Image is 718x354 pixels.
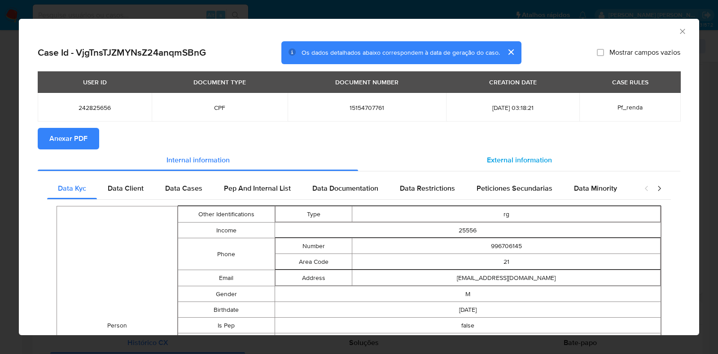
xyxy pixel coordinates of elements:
td: Email [178,270,275,286]
span: Mostrar campos vazios [609,48,680,57]
span: Data Minority [574,183,617,193]
div: closure-recommendation-modal [19,19,699,335]
button: cerrar [500,41,521,63]
td: Birthdate [178,302,275,318]
div: CASE RULES [607,74,654,90]
span: Data Client [108,183,144,193]
td: Address [275,270,352,286]
div: CREATION DATE [484,74,542,90]
td: Gender [178,286,275,302]
td: Phone [178,238,275,270]
div: Detailed info [38,149,680,171]
span: Data Kyc [58,183,86,193]
span: Pf_renda [617,103,643,112]
td: rg [352,206,661,222]
td: [EMAIL_ADDRESS][DOMAIN_NAME] [352,270,661,286]
span: CPF [162,104,277,112]
button: Fechar a janela [678,27,686,35]
td: BR [275,333,661,349]
td: 25556 [275,223,661,238]
span: 15154707761 [298,104,436,112]
td: M [275,286,661,302]
div: Detailed internal info [47,178,635,199]
td: 996706145 [352,238,661,254]
td: Income [178,223,275,238]
span: 242825656 [48,104,141,112]
td: Is Pep [178,318,275,333]
input: Mostrar campos vazios [597,49,604,56]
span: External information [487,155,552,165]
span: Data Cases [165,183,202,193]
span: Os dados detalhados abaixo correspondem à data de geração do caso. [302,48,500,57]
span: Data Documentation [312,183,378,193]
td: false [275,318,661,333]
td: Nationality [178,333,275,349]
td: Type [275,206,352,222]
span: Internal information [166,155,230,165]
span: Peticiones Secundarias [477,183,552,193]
td: Area Code [275,254,352,270]
div: DOCUMENT NUMBER [330,74,404,90]
td: 21 [352,254,661,270]
span: Anexar PDF [49,129,88,149]
button: Anexar PDF [38,128,99,149]
td: [DATE] [275,302,661,318]
div: USER ID [78,74,112,90]
span: Data Restrictions [400,183,455,193]
td: Other Identifications [178,206,275,223]
h2: Case Id - VjgTnsTJZMYNsZ24anqmSBnG [38,47,206,58]
span: [DATE] 03:18:21 [457,104,568,112]
td: Number [275,238,352,254]
div: DOCUMENT TYPE [188,74,251,90]
span: Pep And Internal List [224,183,291,193]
